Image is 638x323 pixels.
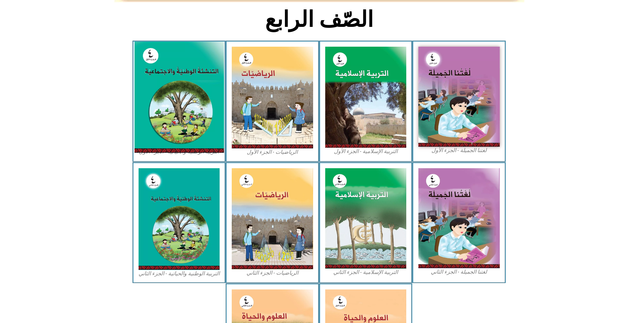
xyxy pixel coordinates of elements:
[232,148,313,156] figcaption: الرياضيات - الجزء الأول​
[232,269,313,277] figcaption: الرياضيات - الجزء الثاني
[418,147,500,154] figcaption: لغتنا الجميلة - الجزء الأول​
[139,270,220,277] figcaption: التربية الوطنية والحياتية - الجزء الثاني
[325,269,407,276] figcaption: التربية الإسلامية - الجزء الثاني
[325,148,407,155] figcaption: التربية الإسلامية - الجزء الأول
[208,6,430,33] h2: الصّف الرابع
[418,268,500,276] figcaption: لغتنا الجميلة - الجزء الثاني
